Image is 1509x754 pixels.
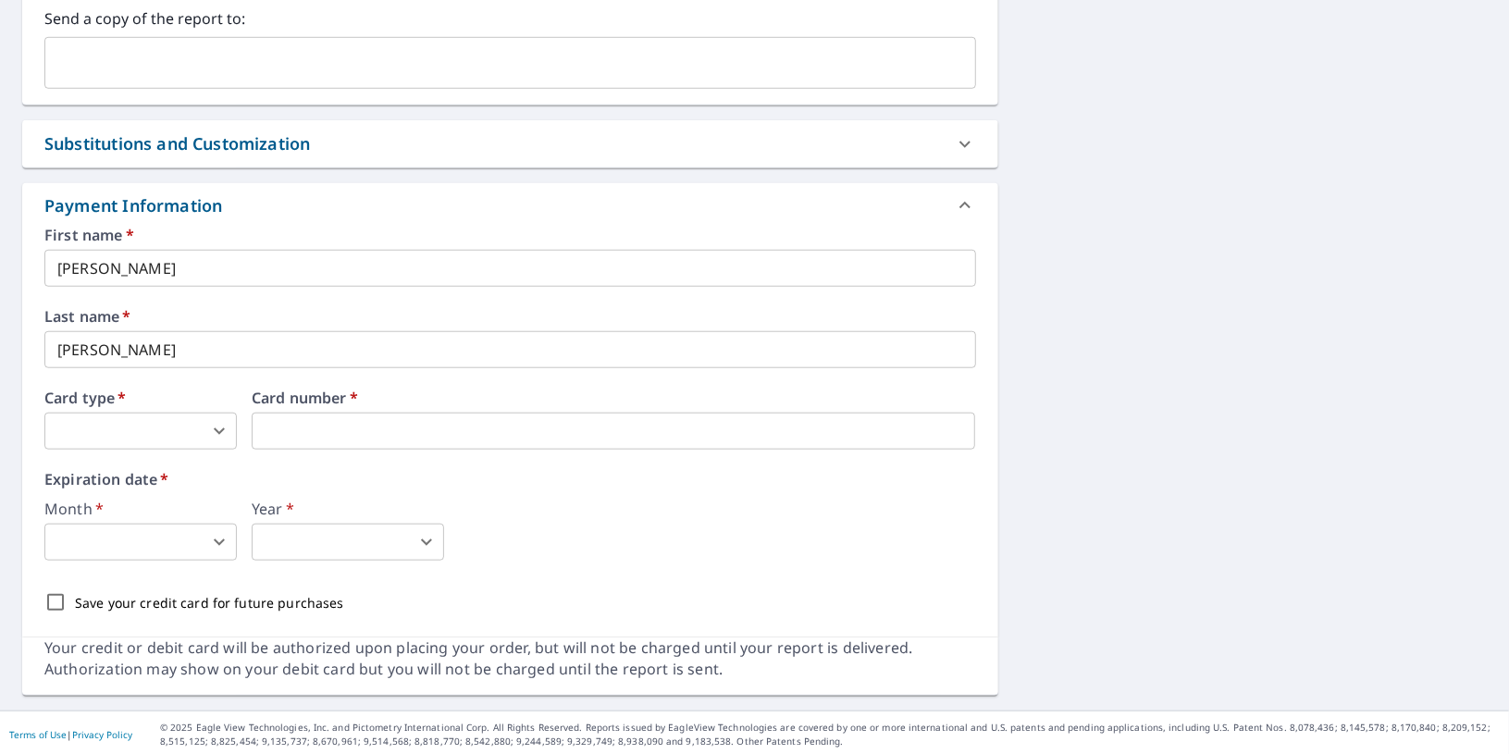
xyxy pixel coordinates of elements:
[9,729,132,740] p: |
[252,524,444,561] div: ​
[44,193,229,218] div: Payment Information
[44,524,237,561] div: ​
[72,728,132,741] a: Privacy Policy
[22,120,998,167] div: Substitutions and Customization
[9,728,67,741] a: Terms of Use
[44,390,237,405] label: Card type
[44,472,976,487] label: Expiration date
[44,228,976,242] label: First name
[44,637,976,680] div: Your credit or debit card will be authorized upon placing your order, but will not be charged unt...
[44,7,976,30] label: Send a copy of the report to:
[44,131,310,156] div: Substitutions and Customization
[160,721,1500,748] p: © 2025 Eagle View Technologies, Inc. and Pictometry International Corp. All Rights Reserved. Repo...
[75,593,344,612] p: Save your credit card for future purchases
[44,501,237,516] label: Month
[252,413,975,450] iframe: secure payment field
[252,390,976,405] label: Card number
[44,309,976,324] label: Last name
[44,413,237,450] div: ​
[22,183,998,228] div: Payment Information
[252,501,444,516] label: Year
